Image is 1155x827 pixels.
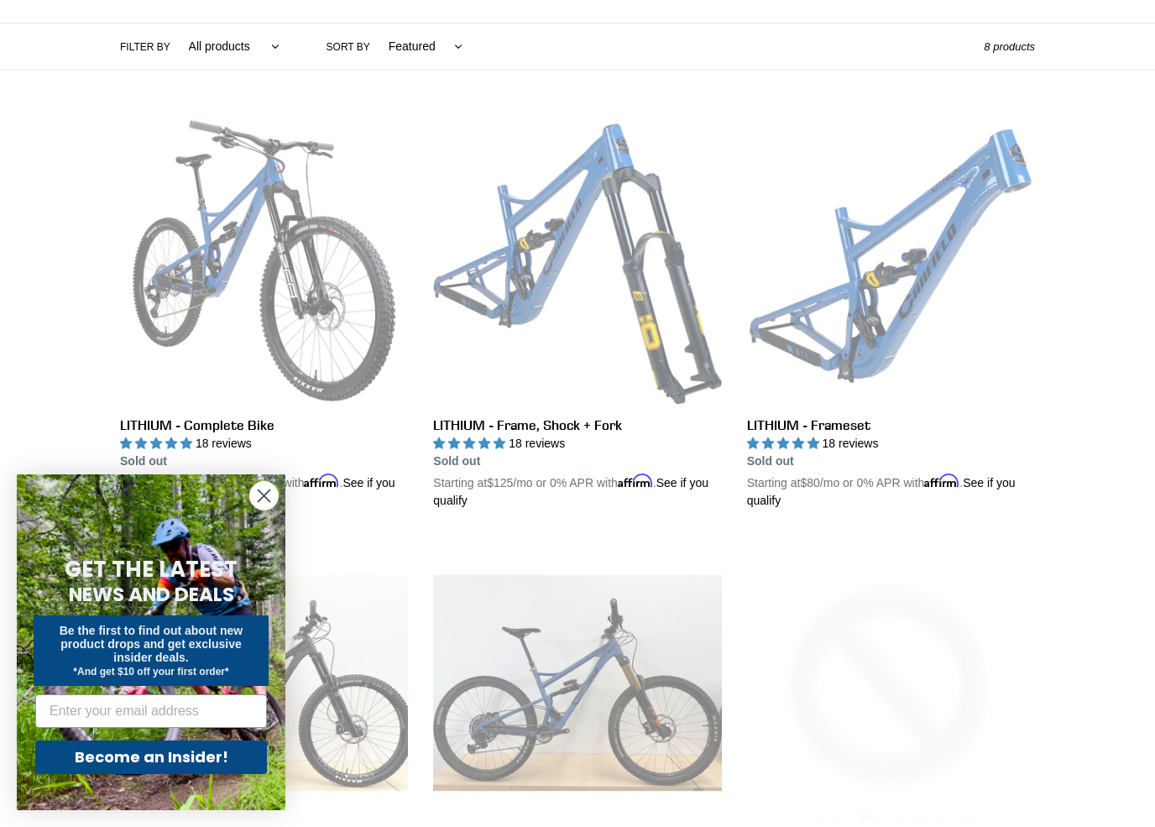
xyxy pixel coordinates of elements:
[327,39,370,55] label: Sort by
[69,581,234,608] span: NEWS AND DEALS
[249,481,279,510] button: Close dialog
[60,624,243,664] span: Be the first to find out about new product drops and get exclusive insider deals.
[65,554,238,584] span: GET THE LATEST
[984,40,1035,53] span: 8 products
[35,741,267,774] button: Become an Insider!
[73,666,228,678] span: *And get $10 off your first order*
[120,39,170,55] label: Filter by
[35,694,267,728] input: Enter your email address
